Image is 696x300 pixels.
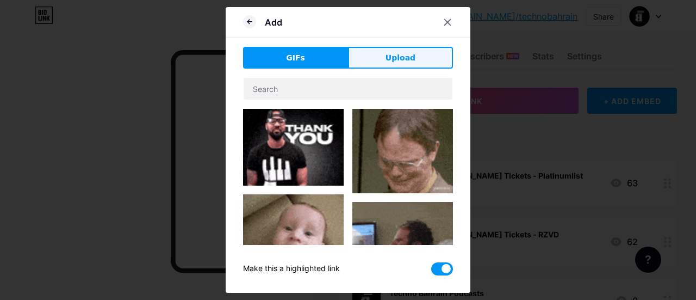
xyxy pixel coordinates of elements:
[243,194,344,271] img: Gihpy
[243,47,348,69] button: GIFs
[352,109,453,193] img: Gihpy
[386,52,415,64] span: Upload
[243,109,344,186] img: Gihpy
[348,47,453,69] button: Upload
[286,52,305,64] span: GIFs
[243,262,340,275] div: Make this a highlighted link
[265,16,282,29] div: Add
[244,78,452,100] input: Search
